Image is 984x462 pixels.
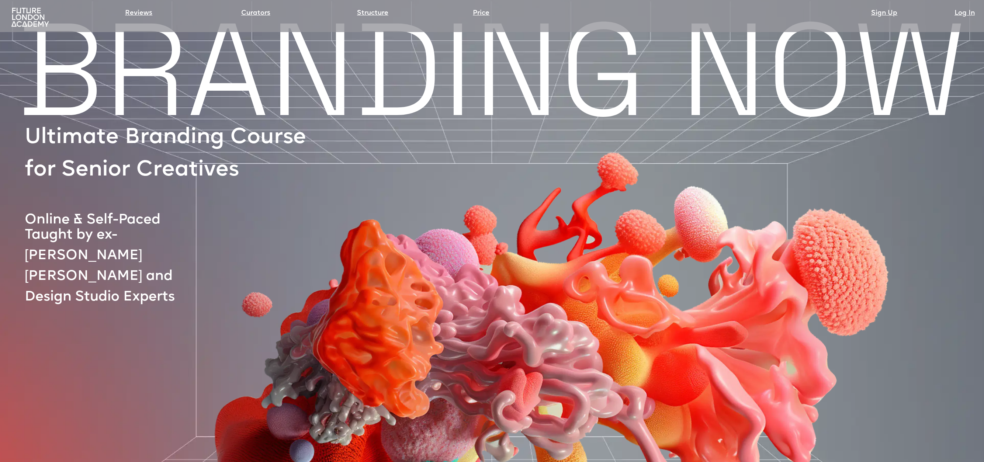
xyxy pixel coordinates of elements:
[871,8,897,18] a: Sign Up
[25,122,320,187] p: Ultimate Branding Course for Senior Creatives
[473,8,489,18] a: Price
[954,8,975,18] a: Log In
[125,8,152,18] a: Reviews
[25,225,222,308] p: Taught by ex-[PERSON_NAME] [PERSON_NAME] and Design Studio Experts
[241,8,270,18] a: Curators
[357,8,388,18] a: Structure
